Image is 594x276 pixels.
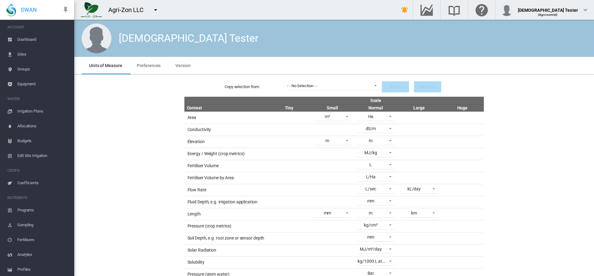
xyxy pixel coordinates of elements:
th: Huge [441,104,484,112]
button: icon-bell-ring [398,4,411,16]
div: kg/1000 L at 15°C [358,259,392,264]
div: m [325,138,329,143]
td: Conductivity [184,124,268,136]
button: Save [382,81,409,92]
td: Elevation [184,136,268,148]
span: Groups [17,62,69,77]
div: - - No Selection - - [287,83,317,88]
div: [DEMOGRAPHIC_DATA] Tester [518,5,578,11]
div: m² [325,114,330,119]
span: Coefficients [17,176,69,190]
span: Sampling [17,218,69,232]
div: L/Ha [366,174,376,179]
span: Programs [17,203,69,218]
div: Agri-Zon LLC [108,6,149,14]
div: dS/m [366,126,376,131]
div: L/sec [365,186,376,191]
span: Irrigation Plans [17,104,69,119]
span: CROPS [7,166,69,176]
span: Equipment [17,77,69,91]
div: MJ/m²/day [360,247,382,252]
span: WATER [7,94,69,104]
button: icon-menu-down [149,4,162,16]
td: Fluid Depth, e.g. irrigation application [184,196,268,208]
div: L [369,162,372,167]
md-icon: icon-bell-ring [401,6,408,14]
th: Large [397,104,441,112]
td: Pressure (crop metrics) [184,220,268,232]
span: Sites [17,47,69,62]
span: Analytes [17,247,69,262]
span: Budgets [17,134,69,148]
div: [DEMOGRAPHIC_DATA] Tester [119,31,259,46]
div: mm [367,198,375,203]
span: Preferences [137,63,161,68]
img: SWAN-Landscape-Logo-Colour-drop.png [6,3,16,16]
td: Solubility [184,256,268,268]
th: Tiny [267,104,311,112]
td: Area [184,112,268,124]
div: mm [367,235,375,240]
div: m [369,210,372,215]
td: Energy / Weight (crop metrics) [184,148,268,160]
span: NUTRIENTS [7,193,69,203]
th: Context [184,104,268,112]
th: Normal [354,104,397,112]
img: profile.jpg [501,4,513,16]
td: Flow Rate [184,184,268,196]
span: Dashboard [17,32,69,47]
span: ACCOUNT [7,22,69,32]
span: Edit Site Irrigation [17,148,69,163]
div: mm [324,210,331,215]
button: Cancel [414,81,441,92]
span: SWAN [21,6,37,14]
img: male.jpg [82,23,111,53]
label: Copy selection from: [225,84,286,90]
span: Allocations [17,119,69,134]
div: kL/day [407,186,421,191]
div: Ha [368,114,374,119]
span: (Agronomist) [538,13,558,16]
span: Fertilisers [17,232,69,247]
span: Units of Measure [89,63,122,68]
span: Version [175,63,190,68]
div: m [369,138,372,143]
md-icon: icon-chevron-down [582,6,589,14]
div: Bar [368,271,374,276]
th: Small [311,104,354,112]
div: kg/cm² [364,223,377,227]
td: Fertiliser Volume [184,160,268,172]
md-icon: icon-pin [62,6,69,14]
th: Scale [267,97,484,104]
div: km [411,210,417,215]
md-icon: Go to the Data Hub [419,6,434,14]
td: Solar Radiation [184,244,268,256]
img: 7FicoSLW9yRjj7F2+0uvjPufP+ga39vogPu+G1+wvBtcm3fNv859aGr42DJ5pXiEAAAAAAAAAAAAAAAAAAAAAAAAAAAAAAAAA... [81,2,102,18]
md-icon: Search the knowledge base [447,6,462,14]
md-icon: Click here for help [474,6,489,14]
div: MJ/kg [364,150,377,155]
md-icon: icon-menu-down [152,6,159,14]
td: Fertiliser Volume by Area [184,172,268,184]
td: Length [184,208,268,220]
td: Soil Depth, e.g. root zone or sensor depth [184,232,268,244]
